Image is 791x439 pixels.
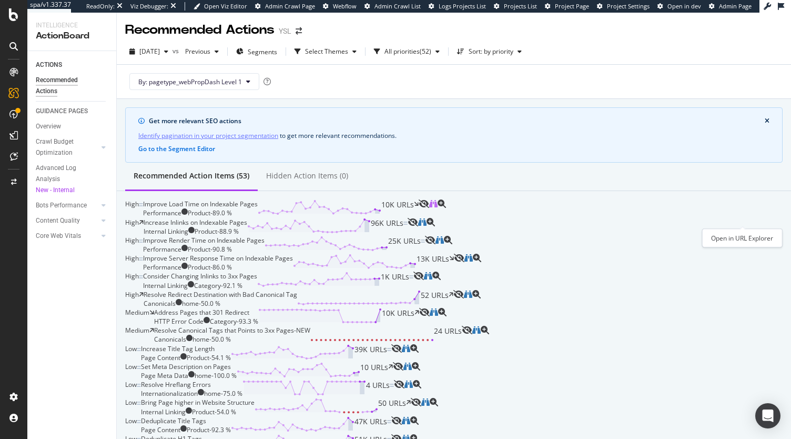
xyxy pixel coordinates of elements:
a: binoculars [403,363,412,372]
img: Equal [390,384,394,387]
div: home - 50.0 % [192,335,231,344]
span: 50 URLs [378,398,406,416]
div: Increase Title Tag Length [141,344,215,353]
div: magnifying-glass-plus [427,218,435,226]
div: magnifying-glass-plus [438,308,447,316]
div: Deduplicate Title Tags [141,416,206,425]
div: Product - 92.3 % [187,425,231,434]
span: 25K URLs [388,236,421,254]
span: Open in dev [667,2,701,10]
div: eye-slash [425,236,435,244]
div: arrow-right-arrow-left [296,27,302,35]
span: 1K URLs [381,272,409,290]
img: Equal [137,348,141,351]
div: All priorities [384,48,420,55]
div: magnifying-glass-plus [413,380,421,388]
a: Project Page [545,2,589,11]
button: Select Themes [290,43,361,60]
img: Equal [409,275,413,278]
div: ActionBoard [36,30,108,42]
span: 24 URLs [434,326,462,344]
div: Select Themes [305,48,348,55]
div: binoculars [435,236,444,244]
div: magnifying-glass-plus [472,290,481,298]
span: High [125,254,139,263]
div: binoculars [464,290,472,298]
span: Admin Crawl Page [265,2,315,10]
div: binoculars [403,362,412,371]
div: magnifying-glass-plus [410,344,419,353]
div: Open Intercom Messenger [755,403,780,428]
button: Sort: by priority [453,43,526,60]
button: close banner [762,115,772,127]
div: Hidden Action Items (0) [266,171,348,181]
div: Content Quality [36,215,80,226]
div: Sort: by priority [469,48,513,55]
a: Open Viz Editor [194,2,247,11]
span: Medium [125,308,149,317]
a: Core Web Vitals [36,231,98,242]
div: Performance [143,245,181,254]
div: binoculars [424,272,432,280]
div: Internal Linking [141,407,186,416]
a: binoculars [464,291,472,300]
button: Segments [232,43,281,60]
span: vs [173,46,181,55]
div: Bots Performance [36,200,87,211]
span: Low [125,362,137,371]
span: 10K URLs [382,308,414,326]
div: Crawl Budget Optimization [36,136,91,158]
div: ReadOnly: [86,2,115,11]
div: YSL [279,26,291,36]
a: Admin Crawl List [364,2,421,11]
span: Previous [181,47,210,56]
span: Admin Page [719,2,752,10]
div: binoculars [429,199,438,208]
img: Equal [137,366,141,369]
div: Category - 92.1 % [194,281,242,290]
a: binoculars [402,417,410,426]
a: Admin Crawl Page [255,2,315,11]
span: 47K URLs [354,416,387,434]
a: Overview [36,121,109,132]
div: ACTIONS [36,59,62,71]
div: eye-slash [411,398,421,406]
img: Equal [387,420,391,423]
img: Equal [387,348,391,351]
div: eye-slash [391,416,402,425]
span: 52 URLs [421,290,449,308]
span: High [125,199,139,208]
div: Performance [143,208,181,217]
div: Product - 54.1 % [187,353,231,362]
span: 13K URLs [417,254,449,272]
div: Core Web Vitals [36,231,81,242]
span: Low [125,344,137,353]
span: Low [125,398,137,407]
div: eye-slash [419,199,429,208]
div: eye-slash [394,380,404,388]
span: - NEW [294,326,310,335]
div: magnifying-glass-plus [481,326,489,334]
span: Medium [125,326,149,335]
img: Equal [421,240,425,243]
div: magnifying-glass-plus [473,254,481,262]
div: eye-slash [413,272,424,280]
div: Internal Linking [143,281,188,290]
div: eye-slash [391,344,402,353]
div: magnifying-glass-plus [410,416,419,425]
div: eye-slash [454,254,464,262]
div: Bring Page higher in Website Structure [141,398,255,407]
a: GUIDANCE PAGES [36,106,109,117]
div: Page Content [141,425,180,434]
div: eye-slash [393,362,403,371]
div: binoculars [402,416,410,425]
a: Identify pagination in your project segmentation [138,130,278,141]
a: binoculars [421,398,430,407]
span: 10 URLs [360,362,388,380]
span: High [125,272,139,281]
div: binoculars [402,344,410,353]
span: Low [125,380,137,389]
div: Product - 90.8 % [188,245,232,254]
div: Resolve Hreflang Errors [141,380,211,389]
button: Go to the Segment Editor [138,145,215,153]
